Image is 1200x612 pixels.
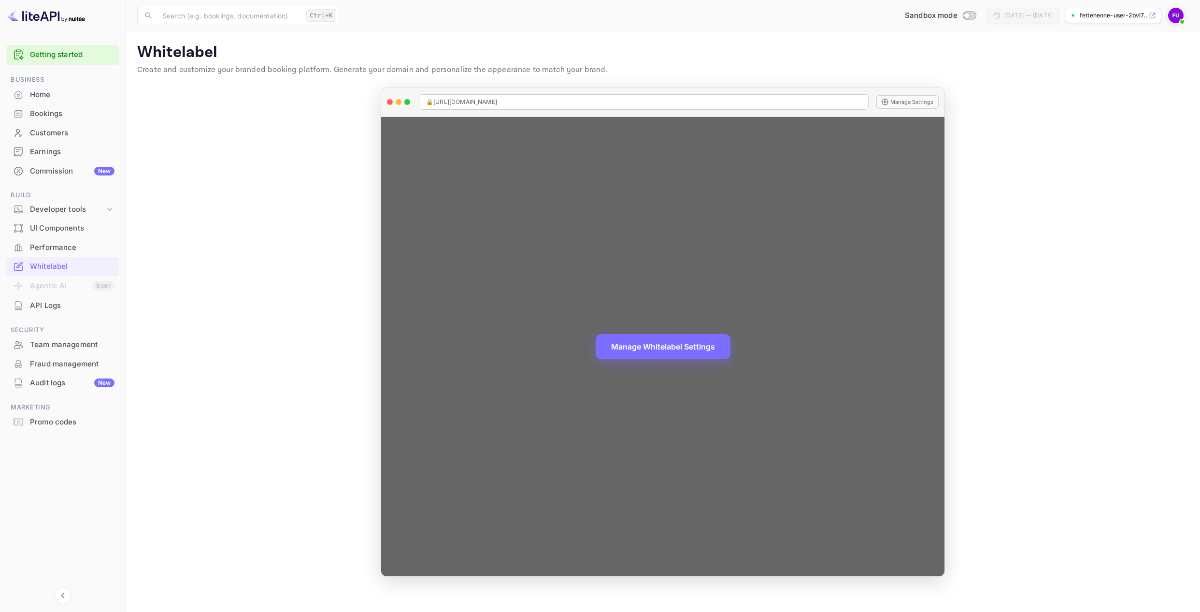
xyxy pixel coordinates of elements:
[6,219,119,238] div: UI Components
[30,204,105,215] div: Developer tools
[30,223,114,234] div: UI Components
[901,10,980,21] div: Switch to Production mode
[137,64,1188,76] p: Create and customize your branded booking platform. Generate your domain and personalize the appe...
[6,74,119,85] span: Business
[30,242,114,253] div: Performance
[30,339,114,350] div: Team management
[6,86,119,104] div: Home
[8,8,85,23] img: LiteAPI logo
[1004,11,1053,20] div: [DATE] — [DATE]
[6,143,119,160] a: Earnings
[30,108,114,119] div: Bookings
[6,162,119,181] div: CommissionNew
[1080,11,1147,20] p: fettehenne-user-2bvl7....
[6,238,119,256] a: Performance
[6,190,119,201] span: Build
[6,355,119,373] a: Fraud management
[30,417,114,428] div: Promo codes
[6,413,119,431] a: Promo codes
[30,128,114,139] div: Customers
[6,201,119,218] div: Developer tools
[30,49,114,60] a: Getting started
[94,167,114,175] div: New
[1168,8,1184,23] img: fettehenne User
[6,325,119,335] span: Security
[6,219,119,237] a: UI Components
[6,296,119,314] a: API Logs
[30,166,114,177] div: Commission
[6,238,119,257] div: Performance
[905,10,957,21] span: Sandbox mode
[30,89,114,101] div: Home
[6,124,119,142] a: Customers
[6,257,119,275] a: Whitelabel
[6,124,119,143] div: Customers
[876,95,939,109] button: Manage Settings
[6,296,119,315] div: API Logs
[6,335,119,353] a: Team management
[6,374,119,393] div: Audit logsNew
[30,300,114,311] div: API Logs
[6,162,119,180] a: CommissionNew
[6,257,119,276] div: Whitelabel
[6,374,119,392] a: Audit logsNew
[306,9,336,22] div: Ctrl+K
[30,146,114,158] div: Earnings
[157,6,302,25] input: Search (e.g. bookings, documentation)
[6,143,119,161] div: Earnings
[596,334,730,359] button: Manage Whitelabel Settings
[6,335,119,354] div: Team management
[54,587,71,604] button: Collapse navigation
[137,43,1188,62] p: Whitelabel
[6,45,119,65] div: Getting started
[6,86,119,103] a: Home
[426,98,497,106] span: 🔒 [URL][DOMAIN_NAME]
[6,413,119,432] div: Promo codes
[30,261,114,272] div: Whitelabel
[30,378,114,389] div: Audit logs
[6,402,119,413] span: Marketing
[6,104,119,123] div: Bookings
[30,359,114,370] div: Fraud management
[94,379,114,387] div: New
[6,104,119,122] a: Bookings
